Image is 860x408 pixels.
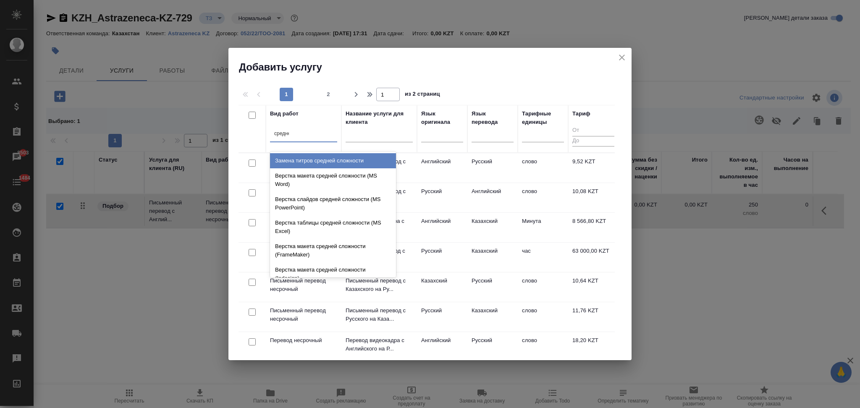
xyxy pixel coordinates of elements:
td: Английский [417,153,467,183]
td: слово [518,272,568,302]
div: Язык перевода [472,110,514,126]
td: слово [518,153,568,183]
div: Верстка макета средней сложности (MS Word) [270,168,396,192]
div: Верстка макета средней сложности (Indesign) [270,262,396,286]
td: Казахский [417,272,467,302]
td: Английский [467,183,518,212]
div: Тариф [572,110,590,118]
td: 9,52 KZT [568,153,619,183]
p: Письменный перевод несрочный [270,306,337,323]
p: Перевод видеокадра с Английского на Р... [346,336,413,353]
h2: Добавить услугу [239,60,632,74]
input: От [572,126,614,136]
div: Верстка макета средней сложности (FrameMaker) [270,239,396,262]
div: Название услуги для клиента [346,110,413,126]
td: слово [518,183,568,212]
td: 10,64 KZT [568,272,619,302]
td: 8 566,80 KZT [568,213,619,242]
td: Русский [417,183,467,212]
td: Русский [417,243,467,272]
td: 18,20 KZT [568,332,619,361]
span: 2 [322,90,335,99]
button: close [616,51,628,64]
td: 11,76 KZT [568,302,619,332]
td: Русский [467,332,518,361]
td: Русский [467,153,518,183]
td: Казахский [467,243,518,272]
div: Замена титров средней сложности [270,153,396,168]
div: Верстка таблицы средней сложности (MS Excel) [270,215,396,239]
td: Казахский [467,302,518,332]
p: Письменный перевод несрочный [270,277,337,293]
p: Письменный перевод с Русского на Каза... [346,306,413,323]
span: из 2 страниц [405,89,440,101]
input: До [572,136,614,146]
div: Вид работ [270,110,299,118]
td: Минута [518,213,568,242]
p: Перевод несрочный [270,336,337,345]
td: Английский [417,332,467,361]
p: Письменный перевод с Казахского на Ру... [346,277,413,293]
td: час [518,243,568,272]
div: Язык оригинала [421,110,463,126]
td: Русский [417,302,467,332]
td: Русский [467,272,518,302]
td: Английский [417,213,467,242]
button: 2 [322,88,335,101]
td: Казахский [467,213,518,242]
div: Тарифные единицы [522,110,564,126]
td: слово [518,302,568,332]
td: 10,08 KZT [568,183,619,212]
td: слово [518,332,568,361]
div: Верстка слайдов средней сложности (MS PowerPoint) [270,192,396,215]
td: 63 000,00 KZT [568,243,619,272]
